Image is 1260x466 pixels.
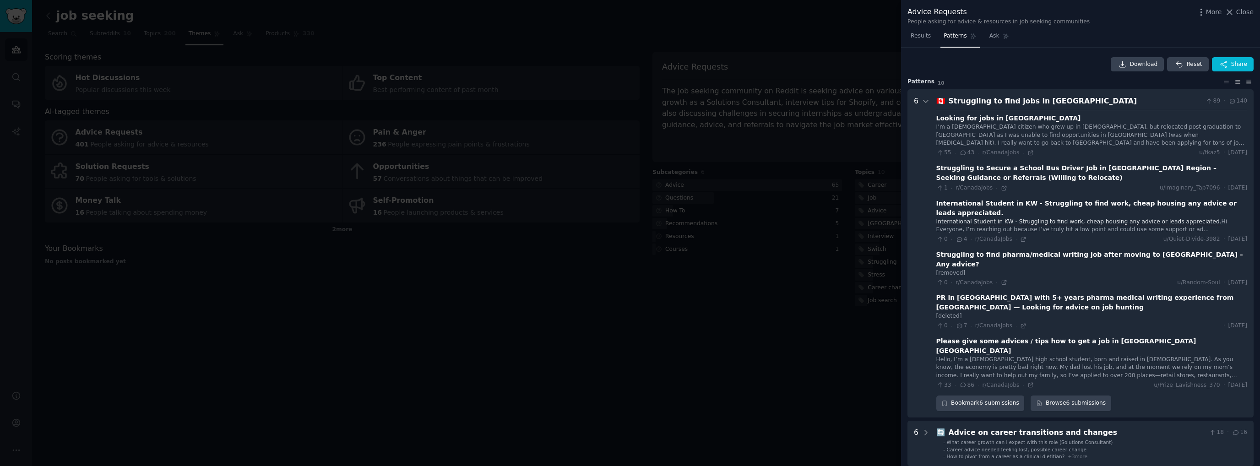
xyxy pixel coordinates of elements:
span: · [1223,235,1225,244]
span: · [1223,149,1225,157]
span: · [951,236,952,243]
span: 0 [936,279,948,287]
span: Career advice needed feeling lost, possible career change [947,447,1086,452]
div: PR in [GEOGRAPHIC_DATA] with 5+ years pharma medical writing experience from [GEOGRAPHIC_DATA] — ... [936,293,1247,312]
span: [DATE] [1228,381,1247,390]
span: [DATE] [1228,184,1247,192]
div: Hi Everyone, I’m reaching out because I’ve truly hit a low point and could use some support or ad... [936,218,1247,234]
span: More [1206,7,1222,17]
span: 0 [936,235,948,244]
span: r/CanadaJobs [982,382,1019,388]
span: · [955,382,956,388]
div: Struggling to find jobs in [GEOGRAPHIC_DATA] [949,96,1202,107]
span: [DATE] [1228,322,1247,330]
button: Close [1225,7,1254,17]
a: Browse6 submissions [1031,396,1111,411]
span: 7 [956,322,967,330]
span: · [978,150,979,156]
span: 4 [956,235,967,244]
div: Advice on career transitions and changes [949,427,1206,439]
span: · [1223,381,1225,390]
span: 0 [936,322,948,330]
span: 43 [959,149,974,157]
div: - [943,453,945,460]
span: 89 [1205,97,1220,105]
span: · [996,279,997,286]
div: Bookmark 6 submissions [936,396,1025,411]
span: 140 [1228,97,1247,105]
span: · [951,323,952,329]
span: u/tkaz5 [1199,149,1220,157]
div: International Student in KW - Struggling to find work, cheap housing any advice or leads apprecia... [936,199,1247,218]
div: People asking for advice & resources in job seeking communities [907,18,1090,26]
div: [deleted] [936,312,1247,320]
span: r/CanadaJobs [956,279,993,286]
span: · [951,185,952,191]
span: 16 [1232,428,1247,437]
span: 1 [936,184,948,192]
div: - [943,439,945,445]
span: · [1223,322,1225,330]
span: 86 [959,381,974,390]
span: 10 [938,80,945,86]
div: Hello, I’m a [DEMOGRAPHIC_DATA] high school student, born and raised in [DEMOGRAPHIC_DATA]. As yo... [936,356,1247,380]
span: · [1016,323,1017,329]
span: + 3 more [1068,454,1087,459]
span: [DATE] [1228,149,1247,157]
span: International Student in KW - Struggling to find work, cheap housing any advice or leads apprecia... [935,218,1222,225]
div: Struggling to Secure a School Bus Driver Job in [GEOGRAPHIC_DATA] Region – Seeking Guidance or Re... [936,163,1247,183]
span: Pattern s [907,78,934,86]
div: Advice Requests [907,6,1090,18]
div: - [943,446,945,453]
span: · [978,382,979,388]
span: r/CanadaJobs [956,184,993,191]
a: Results [907,29,934,48]
span: · [1227,428,1229,437]
div: 6 [914,96,918,411]
span: Results [911,32,931,40]
span: · [996,185,997,191]
div: I’m a [DEMOGRAPHIC_DATA] citizen who grew up in [DEMOGRAPHIC_DATA], but relocated post graduation... [936,123,1247,147]
span: Download [1130,60,1158,69]
span: What career growth can i expect with this role (Solutions Consultant) [947,439,1113,445]
span: Ask [989,32,999,40]
span: r/CanadaJobs [975,236,1012,242]
span: · [1223,97,1225,105]
span: r/CanadaJobs [982,149,1019,156]
span: How to pivot from a career as a clinical dietitian? [947,454,1065,459]
a: Download [1111,57,1164,72]
button: Bookmark6 submissions [936,396,1025,411]
span: r/CanadaJobs [975,322,1012,329]
span: 33 [936,381,951,390]
span: · [1223,279,1225,287]
span: 🇨🇦 [936,97,945,105]
span: · [951,279,952,286]
div: [removed] [936,269,1247,277]
button: Share [1212,57,1254,72]
span: u/Imaginary_Tap7096 [1160,184,1220,192]
span: 18 [1209,428,1224,437]
span: u/Quiet-Divide-3982 [1163,235,1220,244]
span: 55 [936,149,951,157]
div: Looking for jobs in [GEOGRAPHIC_DATA] [936,114,1081,123]
span: Reset [1186,60,1202,69]
div: Please give some advices / tips how to get a job in [GEOGRAPHIC_DATA] [GEOGRAPHIC_DATA] [936,336,1247,356]
button: Reset [1167,57,1208,72]
span: · [1022,382,1024,388]
span: · [955,150,956,156]
span: Close [1236,7,1254,17]
span: · [970,236,972,243]
span: u/Prize_Lavishness_370 [1154,381,1220,390]
span: · [1022,150,1024,156]
div: 6 [914,427,918,460]
div: Struggling to find pharma/medical writing job after moving to [GEOGRAPHIC_DATA] – Any advice? [936,250,1247,269]
span: · [970,323,972,329]
span: [DATE] [1228,235,1247,244]
span: · [1016,236,1017,243]
a: Patterns [940,29,979,48]
span: Patterns [944,32,967,40]
a: Ask [986,29,1012,48]
span: · [1223,184,1225,192]
span: u/Random-Soul [1177,279,1220,287]
span: Share [1231,60,1247,69]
